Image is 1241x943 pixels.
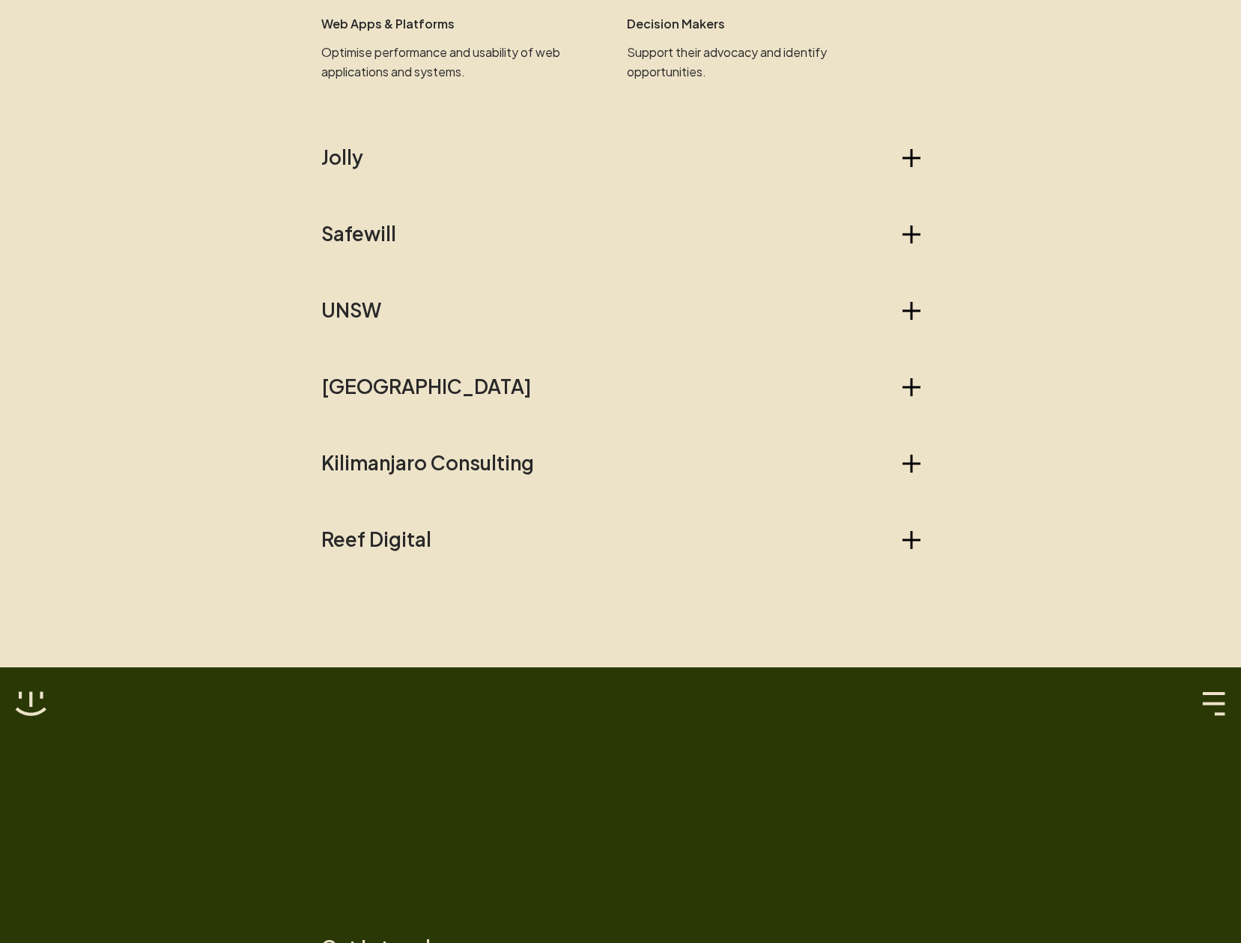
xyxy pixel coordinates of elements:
h2: Kilimanjaro Consulting [321,451,534,475]
p: Decision Makers [627,14,902,34]
h2: Reef Digital [321,527,431,551]
h2: Safewill [321,222,396,246]
p: Support their advocacy and identify opportunities. [627,43,902,82]
h2: [GEOGRAPHIC_DATA] [321,375,532,398]
button: [GEOGRAPHIC_DATA] [321,375,920,398]
p: Optimise performance and usability of web applications and systems. [321,43,597,82]
button: UNSW [321,298,920,322]
h2: UNSW [321,298,381,322]
p: Web Apps & Platforms [321,14,597,34]
button: Safewill [321,222,920,246]
button: Kilimanjaro Consulting [321,451,920,475]
button: Reef Digital [321,527,920,551]
h2: Jolly [321,145,363,169]
button: Jolly [321,145,920,169]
